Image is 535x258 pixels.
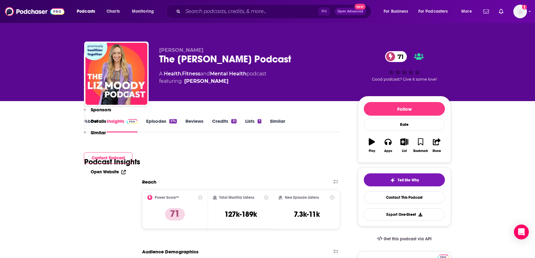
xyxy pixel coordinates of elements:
[84,118,106,130] button: Details
[169,119,177,123] div: 374
[364,102,445,116] button: Follow
[142,249,198,255] h2: Audience Demographics
[91,118,106,124] p: Details
[77,7,95,16] span: Podcasts
[396,134,412,157] button: List
[231,119,236,123] div: 31
[433,149,441,153] div: Share
[91,169,126,175] a: Open Website
[165,208,185,220] p: 71
[72,7,103,16] button: open menu
[270,118,285,132] a: Similar
[461,7,472,16] span: More
[372,231,437,247] a: Get this podcast via API
[391,51,407,62] span: 71
[369,149,375,153] div: Play
[184,78,228,85] a: Liz Moody
[102,7,124,16] a: Charts
[219,195,254,200] h2: Total Monthly Listens
[429,134,445,157] button: Share
[513,5,527,18] span: Logged in as Rbaldwin
[185,118,203,132] a: Reviews
[354,4,366,10] span: New
[132,7,154,16] span: Monitoring
[84,130,106,141] button: Similar
[318,7,330,16] span: ⌘ K
[337,10,363,13] span: Open Advanced
[522,5,527,10] svg: Add a profile image
[182,71,200,77] a: Fitness
[384,149,392,153] div: Apps
[128,7,162,16] button: open menu
[384,7,408,16] span: For Business
[513,5,527,18] img: User Profile
[398,178,419,183] span: Tell Me Why
[164,71,181,77] a: Health
[210,71,246,77] a: Mental Health
[224,210,257,219] h3: 127k-189k
[245,118,261,132] a: Lists7
[200,71,210,77] span: and
[159,47,203,53] span: [PERSON_NAME]
[402,149,407,153] div: List
[159,70,266,85] div: A podcast
[364,134,380,157] button: Play
[294,210,320,219] h3: 7.3k-11k
[390,178,395,183] img: tell me why sparkle
[335,8,366,15] button: Open AdvancedNew
[183,7,318,16] input: Search podcasts, credits, & more...
[212,118,236,132] a: Credits31
[285,195,319,200] h2: New Episode Listens
[514,225,529,239] div: Open Intercom Messenger
[379,7,416,16] button: open menu
[418,7,448,16] span: For Podcasters
[172,4,377,19] div: Search podcasts, credits, & more...
[457,7,480,16] button: open menu
[364,118,445,131] div: Rate
[364,208,445,220] button: Export One-Sheet
[5,6,64,17] img: Podchaser - Follow, Share and Rate Podcasts
[414,7,457,16] button: open menu
[107,7,120,16] span: Charts
[159,78,266,85] span: featuring
[513,5,527,18] button: Show profile menu
[364,173,445,186] button: tell me why sparkleTell Me Why
[496,6,506,17] a: Show notifications dropdown
[358,47,451,86] div: 71Good podcast? Give it some love!
[364,191,445,203] a: Contact This Podcast
[384,236,432,242] span: Get this podcast via API
[91,130,106,136] p: Similar
[155,195,179,200] h2: Power Score™
[146,118,177,132] a: Episodes374
[181,71,182,77] span: ,
[258,119,261,123] div: 7
[84,152,133,164] button: Contact Podcast
[85,43,147,105] img: The Liz Moody Podcast
[380,134,396,157] button: Apps
[412,134,428,157] button: Bookmark
[372,77,437,82] span: Good podcast? Give it some love!
[385,51,407,62] a: 71
[481,6,491,17] a: Show notifications dropdown
[413,149,428,153] div: Bookmark
[142,179,156,185] h2: Reach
